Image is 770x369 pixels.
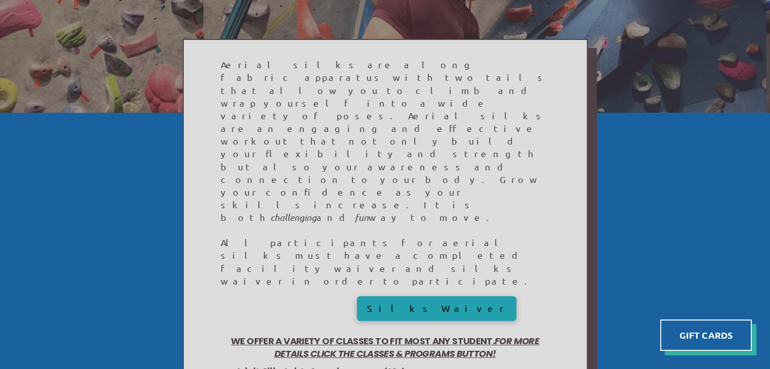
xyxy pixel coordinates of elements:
[231,335,539,360] span: We offer a variety of classes to fit most any student.
[274,335,539,360] em: For more details click the Classes & Programs button!
[221,58,550,224] p: Aerial silks are a long fabric apparatus with two tails that allow you to climb and wrap yourself...
[357,296,517,321] a: Silks Waiver
[355,212,369,223] em: fun
[367,304,506,313] span: Silks Waiver
[270,212,316,223] em: challenging
[221,236,550,287] p: All participants for aerial silks must have a completed facility waiver and silks waiver in order...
